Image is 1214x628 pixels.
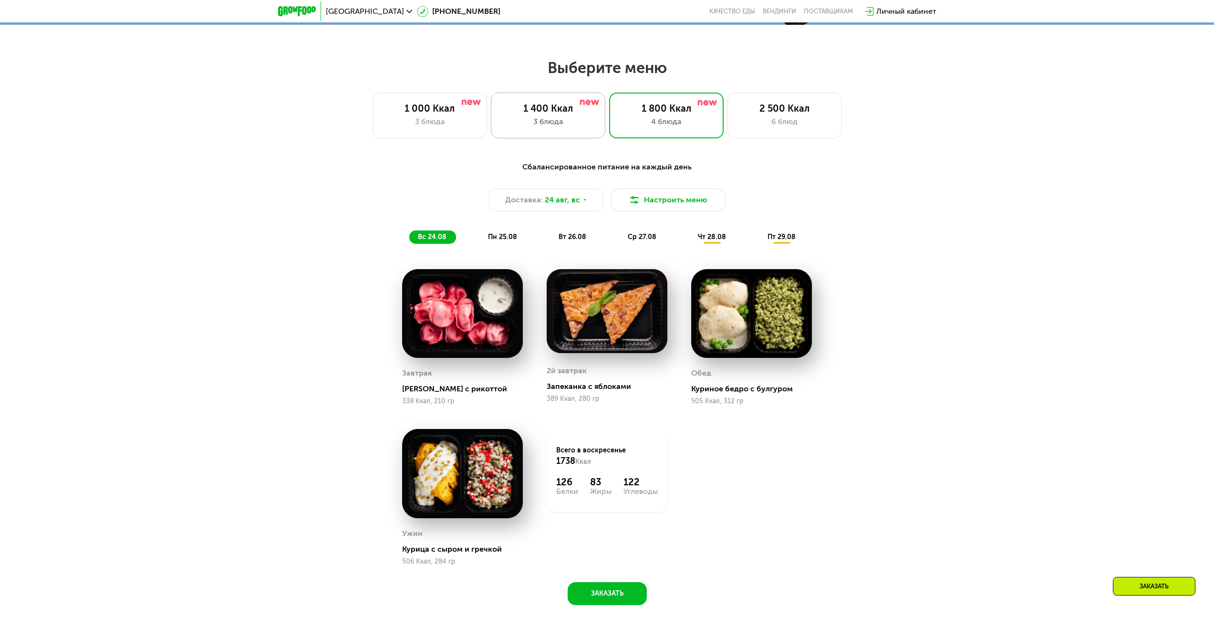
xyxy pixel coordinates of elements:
span: чт 28.08 [698,233,726,241]
div: Жиры [590,488,612,495]
div: 1 000 Ккал [383,103,477,114]
div: 4 блюда [619,116,714,127]
div: поставщикам [804,8,853,15]
div: Запеканка с яблоками [547,382,675,391]
div: 338 Ккал, 210 гр [402,398,523,405]
div: [PERSON_NAME] с рикоттой [402,384,530,394]
div: Курица с сыром и гречкой [402,544,530,554]
div: 1 800 Ккал [619,103,714,114]
span: [GEOGRAPHIC_DATA] [326,8,404,15]
span: вт 26.08 [559,233,586,241]
div: 1 400 Ккал [501,103,595,114]
div: 3 блюда [501,116,595,127]
div: Личный кабинет [876,6,936,17]
div: 3 блюда [383,116,477,127]
div: Ужин [402,526,423,541]
span: 1738 [556,456,575,466]
button: Настроить меню [611,188,726,211]
div: Сбалансированное питание на каждый день [325,161,890,173]
div: 6 блюд [737,116,832,127]
div: Белки [556,488,578,495]
span: Ккал [575,458,591,466]
div: Обед [691,366,711,380]
span: вс 24.08 [418,233,446,241]
div: 505 Ккал, 312 гр [691,398,812,405]
div: Углеводы [623,488,658,495]
div: Завтрак [402,366,432,380]
div: 389 Ккал, 280 гр [547,395,667,403]
div: 122 [623,476,658,488]
a: Качество еды [709,8,755,15]
button: Заказать [568,582,647,605]
div: 2 500 Ккал [737,103,832,114]
span: ср 27.08 [628,233,656,241]
div: 126 [556,476,578,488]
div: 83 [590,476,612,488]
div: Куриное бедро с булгуром [691,384,820,394]
span: пн 25.08 [488,233,517,241]
h2: Выберите меню [31,58,1183,77]
span: Доставка: [505,194,543,206]
span: 24 авг, вс [545,194,580,206]
div: Заказать [1113,577,1195,596]
div: 506 Ккал, 284 гр [402,558,523,565]
div: 2й завтрак [547,364,587,378]
a: Вендинги [763,8,796,15]
span: пт 29.08 [768,233,796,241]
a: [PHONE_NUMBER] [417,6,500,17]
div: Всего в воскресенье [556,446,658,467]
